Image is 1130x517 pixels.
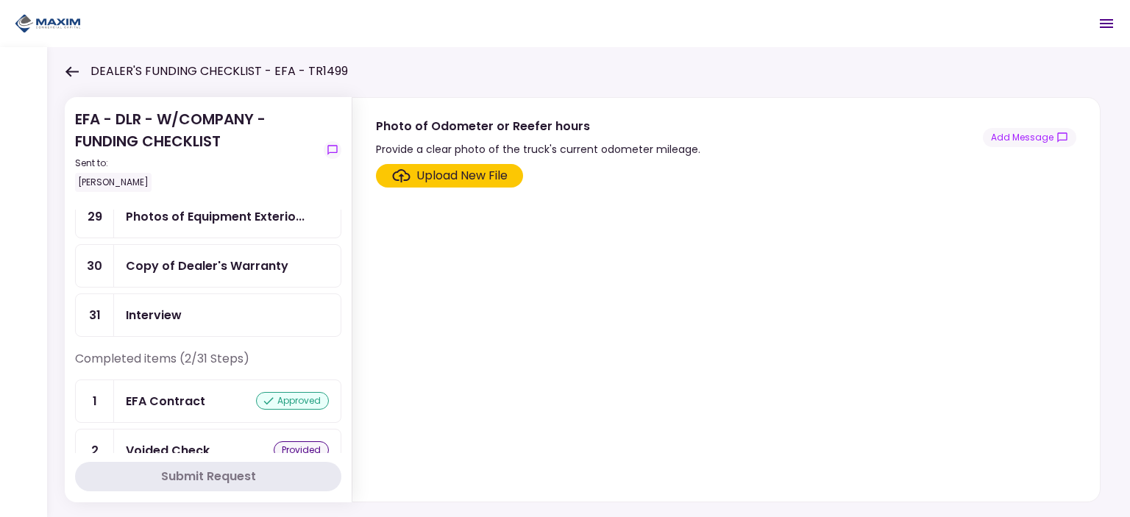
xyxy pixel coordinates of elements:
div: 29 [76,196,114,238]
a: 30Copy of Dealer's Warranty [75,244,341,288]
button: Submit Request [75,462,341,491]
div: 2 [76,429,114,471]
button: Open menu [1089,6,1124,41]
h1: DEALER'S FUNDING CHECKLIST - EFA - TR1499 [90,63,348,80]
div: Photos of Equipment Exterior [126,207,305,226]
div: Completed items (2/31 Steps) [75,350,341,379]
div: provided [274,441,329,459]
div: [PERSON_NAME] [75,173,152,192]
div: approved [256,392,329,410]
a: 31Interview [75,293,341,337]
a: 1EFA Contractapproved [75,379,341,423]
span: Click here to upload the required document [376,164,523,188]
button: show-messages [983,128,1076,147]
div: Interview [126,306,182,324]
a: 29Photos of Equipment Exterior [75,195,341,238]
div: EFA Contract [126,392,205,410]
div: EFA - DLR - W/COMPANY - FUNDING CHECKLIST [75,108,318,192]
button: show-messages [324,141,341,159]
div: Copy of Dealer's Warranty [126,257,288,275]
div: Voided Check [126,441,210,460]
div: Photo of Odometer or Reefer hours [376,117,700,135]
a: 2Voided Checkprovided [75,429,341,472]
div: Sent to: [75,157,318,170]
div: 1 [76,380,114,422]
div: 31 [76,294,114,336]
img: Partner icon [15,13,81,35]
div: Upload New File [416,167,508,185]
div: Provide a clear photo of the truck's current odometer mileage. [376,140,700,158]
div: 30 [76,245,114,287]
div: Photo of Odometer or Reefer hoursProvide a clear photo of the truck's current odometer mileage.sh... [352,97,1101,502]
div: Submit Request [161,468,256,485]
